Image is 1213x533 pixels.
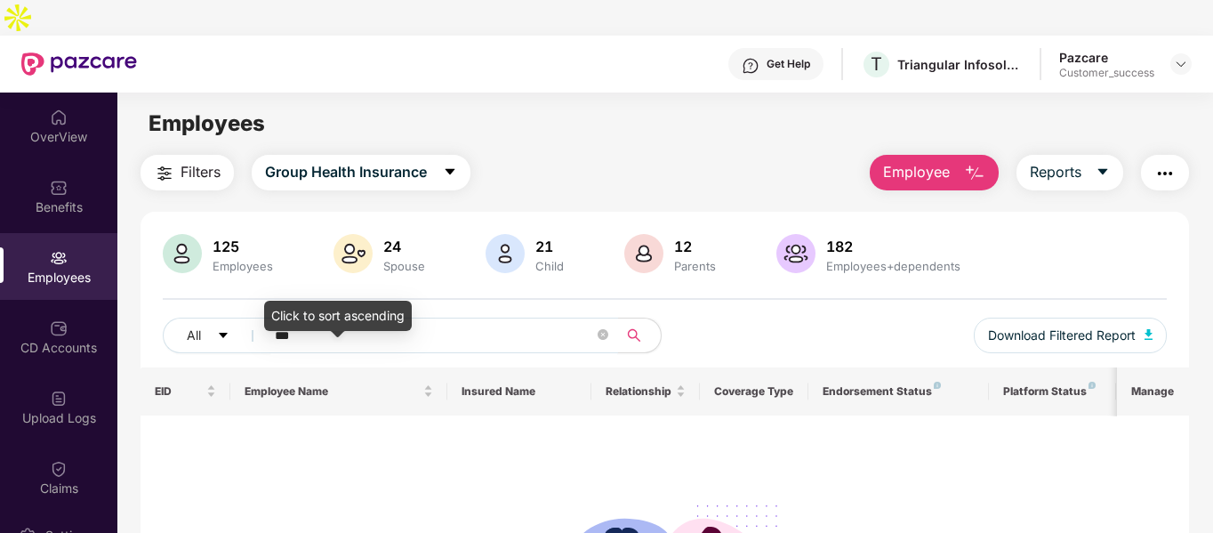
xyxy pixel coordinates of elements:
[1088,382,1096,389] img: svg+xml;base64,PHN2ZyB4bWxucz0iaHR0cDovL3d3dy53My5vcmcvMjAwMC9zdmciIHdpZHRoPSI4IiBoZWlnaHQ9IjgiIH...
[776,234,815,273] img: svg+xml;base64,PHN2ZyB4bWxucz0iaHR0cDovL3d3dy53My5vcmcvMjAwMC9zdmciIHhtbG5zOnhsaW5rPSJodHRwOi8vd3...
[447,367,592,416] th: Insured Name
[823,384,975,399] div: Endorsement Status
[264,301,412,331] div: Click to sort ascending
[606,384,672,399] span: Relationship
[598,329,608,340] span: close-circle
[155,384,204,399] span: EID
[50,109,68,126] img: svg+xml;base64,PHN2ZyBpZD0iSG9tZSIgeG1sbnM9Imh0dHA6Ly93d3cudzMub3JnLzIwMDAvc3ZnIiB3aWR0aD0iMjAiIG...
[742,57,759,75] img: svg+xml;base64,PHN2ZyBpZD0iSGVscC0zMngzMiIgeG1sbnM9Imh0dHA6Ly93d3cudzMub3JnLzIwMDAvc3ZnIiB3aWR0aD...
[870,155,999,190] button: Employee
[871,53,882,75] span: T
[671,259,719,273] div: Parents
[252,155,470,190] button: Group Health Insurancecaret-down
[217,329,229,343] span: caret-down
[767,57,810,71] div: Get Help
[486,234,525,273] img: svg+xml;base64,PHN2ZyB4bWxucz0iaHR0cDovL3d3dy53My5vcmcvMjAwMC9zdmciIHhtbG5zOnhsaW5rPSJodHRwOi8vd3...
[671,238,719,255] div: 12
[1059,49,1154,66] div: Pazcare
[230,367,447,416] th: Employee Name
[181,161,221,183] span: Filters
[897,56,1022,73] div: Triangular Infosolutions Private Limited
[591,367,700,416] th: Relationship
[163,234,202,273] img: svg+xml;base64,PHN2ZyB4bWxucz0iaHR0cDovL3d3dy53My5vcmcvMjAwMC9zdmciIHhtbG5zOnhsaW5rPSJodHRwOi8vd3...
[598,327,608,344] span: close-circle
[823,238,964,255] div: 182
[1096,165,1110,181] span: caret-down
[988,326,1136,345] span: Download Filtered Report
[1030,161,1081,183] span: Reports
[443,165,457,181] span: caret-down
[141,155,234,190] button: Filters
[624,234,663,273] img: svg+xml;base64,PHN2ZyB4bWxucz0iaHR0cDovL3d3dy53My5vcmcvMjAwMC9zdmciIHhtbG5zOnhsaW5rPSJodHRwOi8vd3...
[50,249,68,267] img: svg+xml;base64,PHN2ZyBpZD0iRW1wbG95ZWVzIiB4bWxucz0iaHR0cDovL3d3dy53My5vcmcvMjAwMC9zdmciIHdpZHRoPS...
[149,110,265,136] span: Employees
[1003,384,1101,399] div: Platform Status
[532,259,567,273] div: Child
[141,367,231,416] th: EID
[974,318,1168,353] button: Download Filtered Report
[1016,155,1123,190] button: Reportscaret-down
[1059,66,1154,80] div: Customer_success
[50,460,68,478] img: svg+xml;base64,PHN2ZyBpZD0iQ2xhaW0iIHhtbG5zPSJodHRwOi8vd3d3LnczLm9yZy8yMDAwL3N2ZyIgd2lkdGg9IjIwIi...
[187,326,201,345] span: All
[154,163,175,184] img: svg+xml;base64,PHN2ZyB4bWxucz0iaHR0cDovL3d3dy53My5vcmcvMjAwMC9zdmciIHdpZHRoPSIyNCIgaGVpZ2h0PSIyNC...
[617,328,652,343] span: search
[617,318,662,353] button: search
[380,259,429,273] div: Spouse
[1174,57,1188,71] img: svg+xml;base64,PHN2ZyBpZD0iRHJvcGRvd24tMzJ4MzIiIHhtbG5zPSJodHRwOi8vd3d3LnczLm9yZy8yMDAwL3N2ZyIgd2...
[700,367,808,416] th: Coverage Type
[823,259,964,273] div: Employees+dependents
[209,238,277,255] div: 125
[1154,163,1176,184] img: svg+xml;base64,PHN2ZyB4bWxucz0iaHR0cDovL3d3dy53My5vcmcvMjAwMC9zdmciIHdpZHRoPSIyNCIgaGVpZ2h0PSIyNC...
[1117,367,1189,416] th: Manage
[265,161,427,183] span: Group Health Insurance
[883,161,950,183] span: Employee
[21,52,137,76] img: New Pazcare Logo
[50,390,68,408] img: svg+xml;base64,PHN2ZyBpZD0iVXBsb2FkX0xvZ3MiIGRhdGEtbmFtZT0iVXBsb2FkIExvZ3MiIHhtbG5zPSJodHRwOi8vd3...
[163,318,271,353] button: Allcaret-down
[532,238,567,255] div: 21
[50,179,68,197] img: svg+xml;base64,PHN2ZyBpZD0iQmVuZWZpdHMiIHhtbG5zPSJodHRwOi8vd3d3LnczLm9yZy8yMDAwL3N2ZyIgd2lkdGg9Ij...
[333,234,373,273] img: svg+xml;base64,PHN2ZyB4bWxucz0iaHR0cDovL3d3dy53My5vcmcvMjAwMC9zdmciIHhtbG5zOnhsaW5rPSJodHRwOi8vd3...
[50,319,68,337] img: svg+xml;base64,PHN2ZyBpZD0iQ0RfQWNjb3VudHMiIGRhdGEtbmFtZT0iQ0QgQWNjb3VudHMiIHhtbG5zPSJodHRwOi8vd3...
[245,384,420,399] span: Employee Name
[1145,329,1153,340] img: svg+xml;base64,PHN2ZyB4bWxucz0iaHR0cDovL3d3dy53My5vcmcvMjAwMC9zdmciIHhtbG5zOnhsaW5rPSJodHRwOi8vd3...
[934,382,941,389] img: svg+xml;base64,PHN2ZyB4bWxucz0iaHR0cDovL3d3dy53My5vcmcvMjAwMC9zdmciIHdpZHRoPSI4IiBoZWlnaHQ9IjgiIH...
[964,163,985,184] img: svg+xml;base64,PHN2ZyB4bWxucz0iaHR0cDovL3d3dy53My5vcmcvMjAwMC9zdmciIHhtbG5zOnhsaW5rPSJodHRwOi8vd3...
[380,238,429,255] div: 24
[209,259,277,273] div: Employees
